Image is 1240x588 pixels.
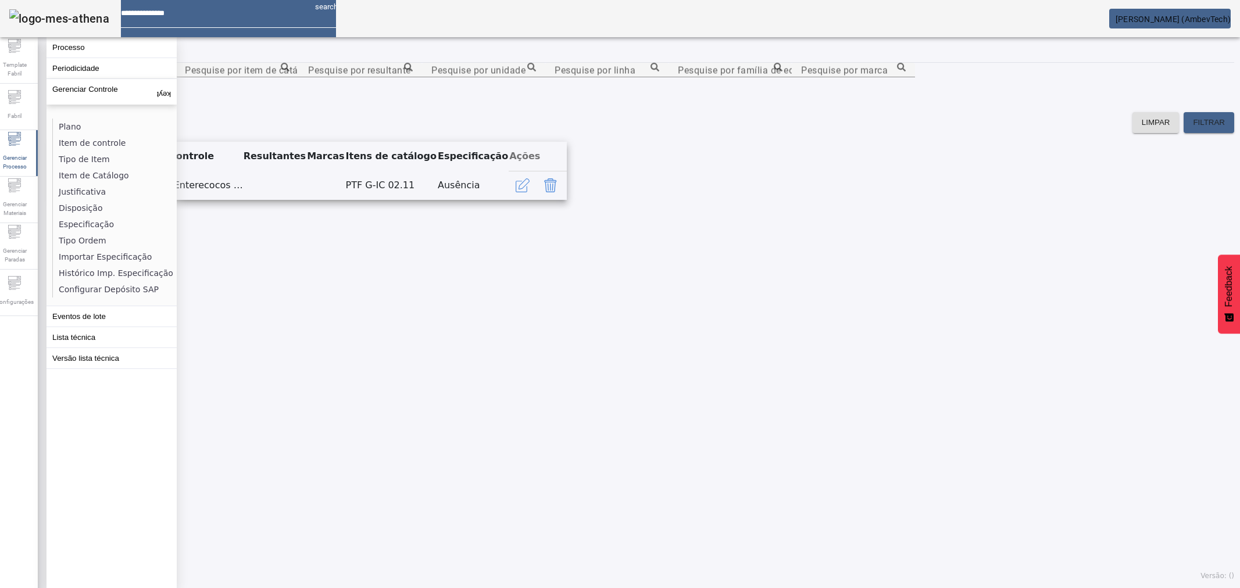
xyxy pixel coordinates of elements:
[53,265,176,281] li: Histórico Imp. Especificação
[53,249,176,265] li: Importar Especificação
[1193,117,1225,128] span: FILTRAR
[308,64,411,76] mat-label: Pesquise por resultante
[801,64,888,76] mat-label: Pesquise por marca
[47,306,177,327] button: Eventos de lote
[437,142,509,171] th: Especificação
[555,63,659,77] input: Number
[431,63,536,77] input: Number
[306,142,345,171] th: Marcas
[47,58,177,78] button: Periodicidade
[53,232,176,249] li: Tipo Ordem
[53,119,176,135] li: Plano
[53,281,176,297] li: Configurar Depósito SAP
[53,167,176,184] li: Item de Catálogo
[509,142,567,171] th: Ações
[9,9,109,28] img: logo-mes-athena
[47,37,177,58] button: Processo
[678,64,841,76] mat-label: Pesquise por família de equipamento
[47,327,177,347] button: Lista técnica
[53,135,176,151] li: Item de controle
[53,216,176,232] li: Especificação
[308,63,413,77] input: Number
[1224,266,1234,307] span: Feedback
[678,63,782,77] input: Number
[127,171,243,200] td: Bactérias Enterecocos Fecal (com Polpa) LT
[47,348,177,368] button: Versão lista técnica
[1200,572,1234,580] span: Versão: ()
[431,64,526,76] mat-label: Pesquise por unidade
[1218,254,1240,334] button: Feedback - Mostrar pesquisa
[801,63,906,77] input: Number
[53,200,176,216] li: Disposição
[157,85,171,99] mat-icon: keyboard_arrow_up
[185,64,317,76] mat-label: Pesquise por item de catálogo
[185,63,290,77] input: Number
[4,108,25,124] span: Fabril
[555,64,635,76] mat-label: Pesquise por linha
[345,171,437,200] td: PTF G-IC 02.11
[243,142,306,171] th: Resultantes
[1132,112,1180,133] button: LIMPAR
[1116,15,1231,24] span: [PERSON_NAME] (AmbevTech)
[345,142,437,171] th: Itens de catálogo
[1184,112,1234,133] button: FILTRAR
[53,184,176,200] li: Justificativa
[47,79,177,105] button: Gerenciar Controle
[537,171,564,199] button: Delete
[437,171,509,200] td: Ausência
[1142,117,1170,128] span: LIMPAR
[127,142,243,171] th: Item de controle
[53,151,176,167] li: Tipo de Item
